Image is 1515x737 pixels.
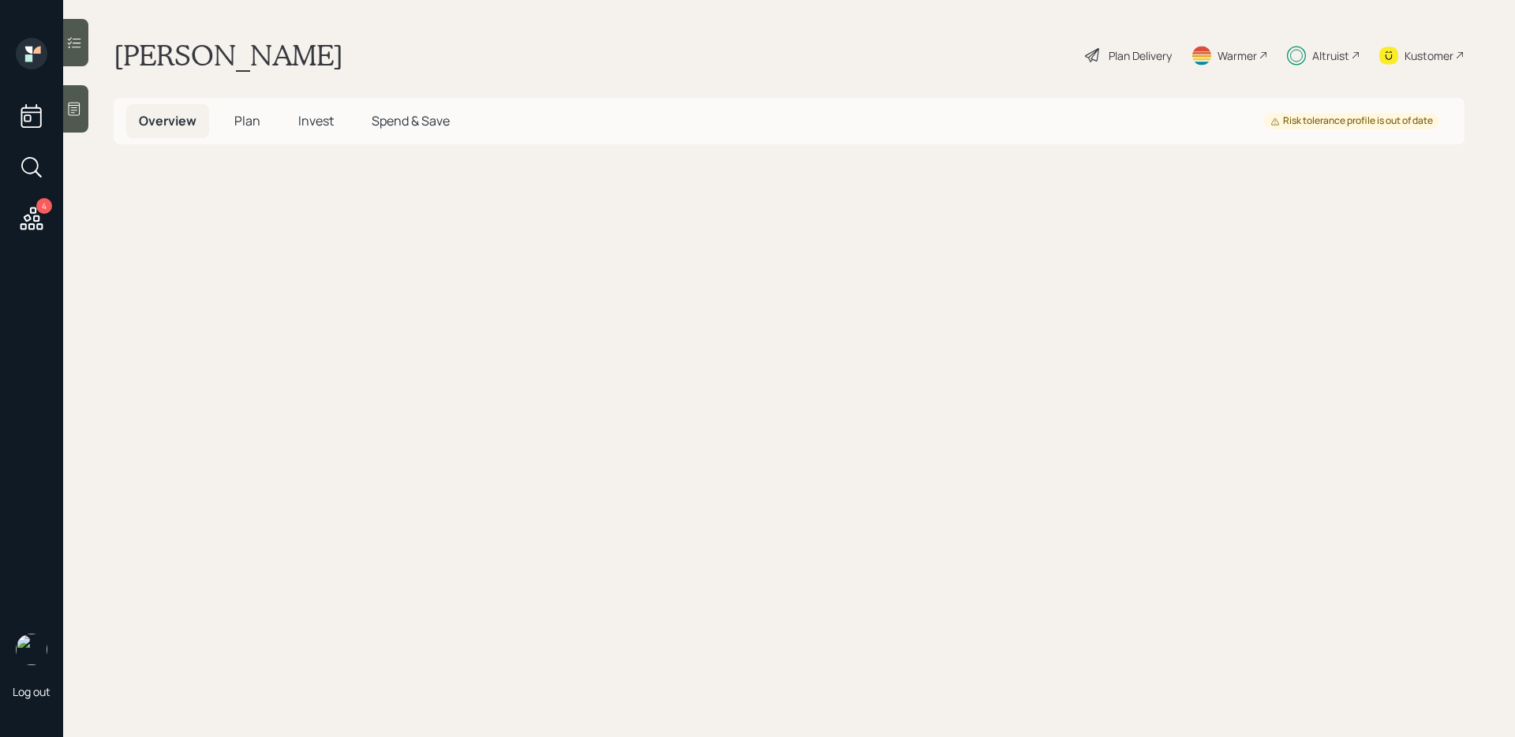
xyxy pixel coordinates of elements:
[114,38,343,73] h1: [PERSON_NAME]
[139,112,196,129] span: Overview
[13,684,50,699] div: Log out
[1312,47,1349,64] div: Altruist
[36,198,52,214] div: 4
[1218,47,1257,64] div: Warmer
[1109,47,1172,64] div: Plan Delivery
[298,112,334,129] span: Invest
[372,112,450,129] span: Spend & Save
[1270,114,1433,128] div: Risk tolerance profile is out of date
[1405,47,1453,64] div: Kustomer
[234,112,260,129] span: Plan
[16,634,47,665] img: sami-boghos-headshot.png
